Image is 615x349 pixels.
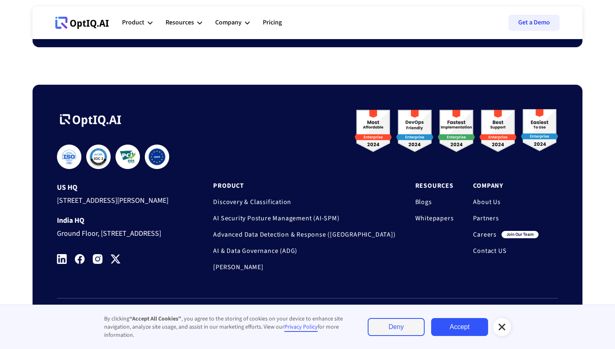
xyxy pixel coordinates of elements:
div: Resources [166,17,194,28]
div: By clicking , you agree to the storing of cookies on your device to enhance site navigation, anal... [104,315,351,339]
a: Webflow Homepage [55,11,109,35]
a: About Us [473,198,539,206]
a: Partners [473,214,539,222]
a: Blogs [415,198,454,206]
strong: “Accept All Cookies” [129,315,181,323]
div: US HQ [57,184,182,192]
div: Company [215,11,250,35]
div: join our team [502,231,539,238]
a: Whitepapers [415,214,454,222]
div: Product [122,11,153,35]
div: India HQ [57,217,182,225]
a: Careers [473,230,497,239]
a: AI & Data Governance (ADG) [213,247,395,255]
a: Product [213,182,395,190]
a: Contact US [473,247,539,255]
a: [PERSON_NAME] [213,263,395,271]
a: AI Security Posture Management (AI-SPM) [213,214,395,222]
a: Get a Demo [508,15,560,31]
a: Deny [368,318,425,336]
a: Accept [431,318,488,336]
a: Discovery & Classification [213,198,395,206]
div: Company [215,17,242,28]
a: Privacy Policy [284,323,318,332]
div: Resources [166,11,202,35]
div: [STREET_ADDRESS][PERSON_NAME] [57,192,182,207]
a: Resources [415,182,454,190]
div: Product [122,17,144,28]
div: Ground Floor, [STREET_ADDRESS] [57,225,182,240]
div: Webflow Homepage [55,29,56,29]
a: Pricing [263,11,282,35]
a: Advanced Data Detection & Response ([GEOGRAPHIC_DATA]) [213,230,395,239]
a: Company [473,182,539,190]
